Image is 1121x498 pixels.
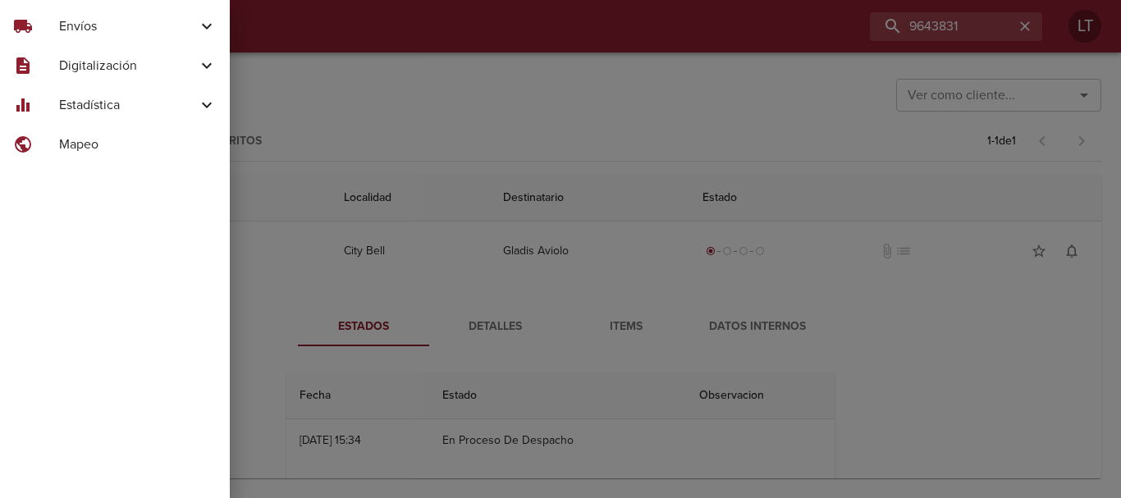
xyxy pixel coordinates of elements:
[59,135,217,154] span: Mapeo
[13,95,33,115] span: equalizer
[59,16,197,36] span: Envíos
[13,135,33,154] span: public
[13,16,33,36] span: local_shipping
[59,56,197,75] span: Digitalización
[13,56,33,75] span: description
[59,95,197,115] span: Estadística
